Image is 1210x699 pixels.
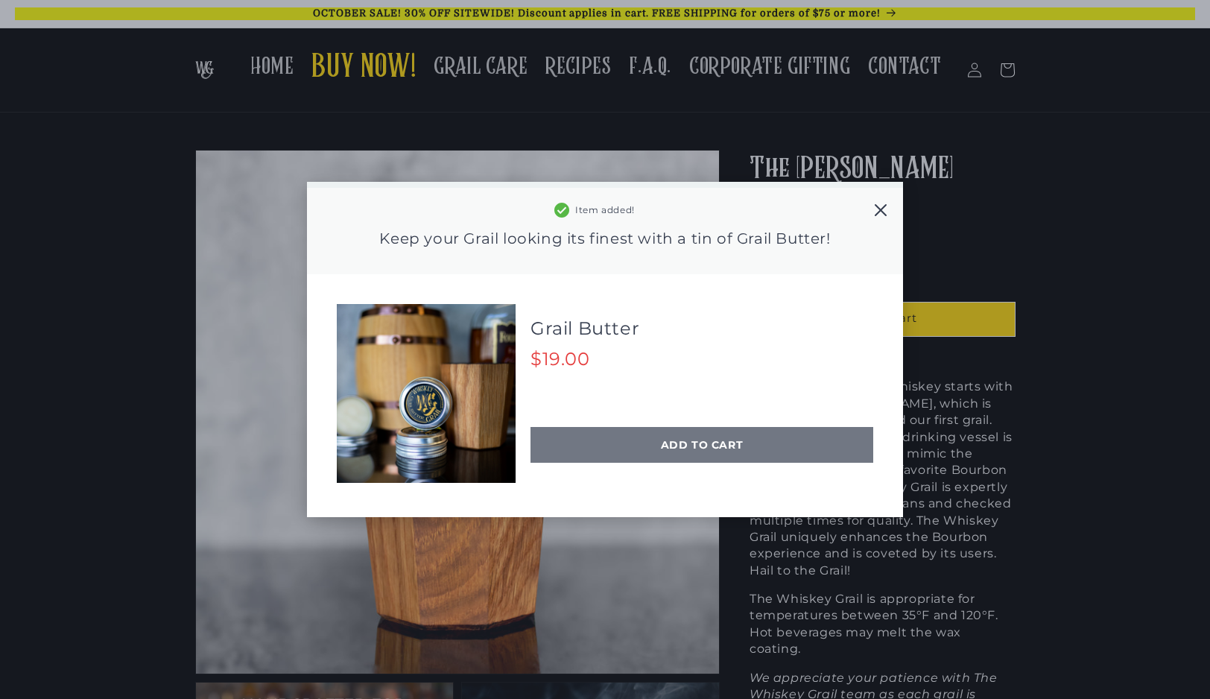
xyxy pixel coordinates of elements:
div: Keep your Grail looking its finest with a tin of Grail Butter! [379,230,830,247]
img: Grail Butter [337,304,516,483]
div: Item added! [575,205,635,215]
span: $19.00 [530,348,590,370]
div: Grail Butter [530,316,873,341]
div: ADD TO CART [530,427,873,463]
